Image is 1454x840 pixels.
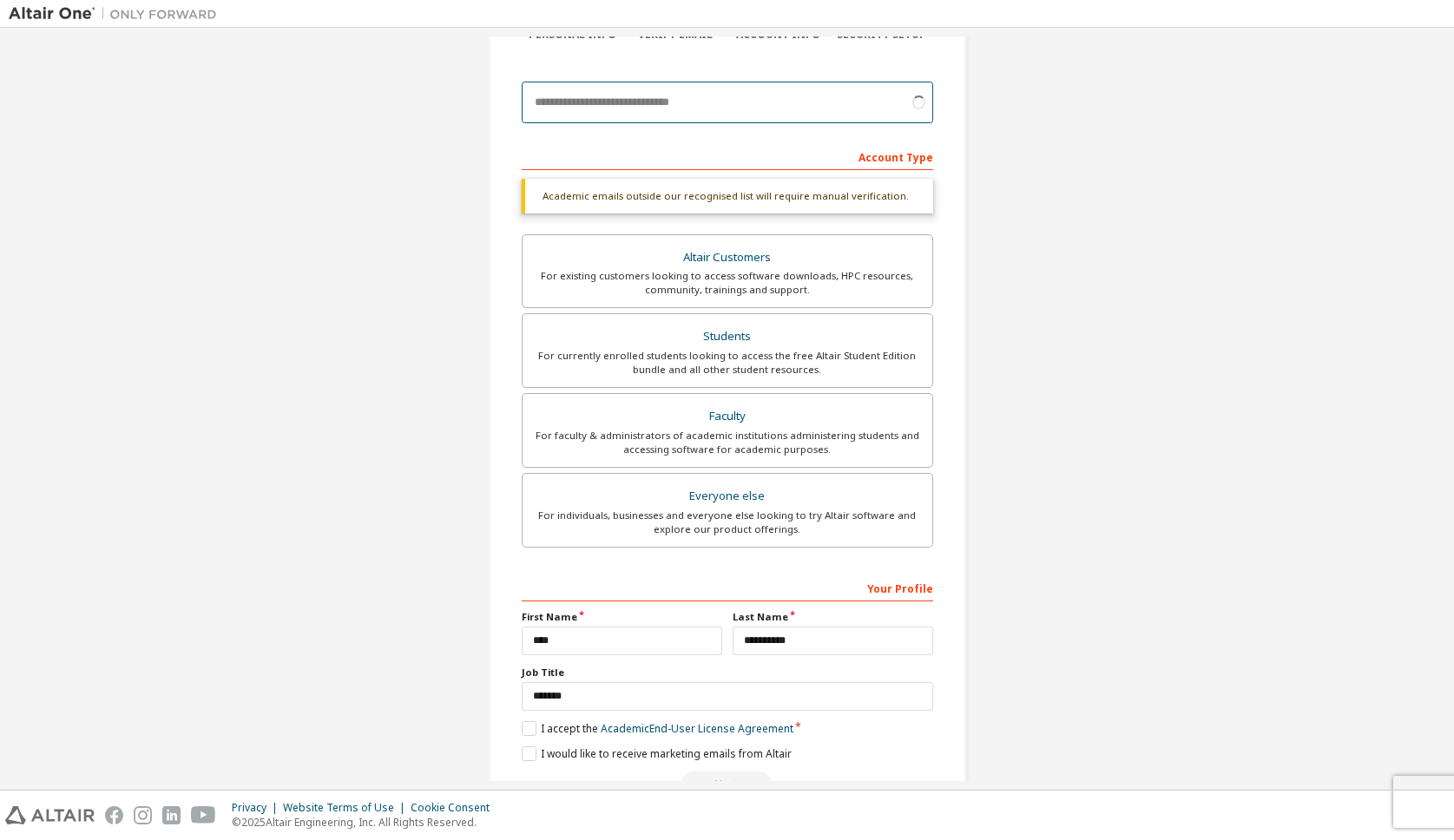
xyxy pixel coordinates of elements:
div: Everyone else [533,484,922,509]
div: Altair Customers [533,246,922,270]
div: Privacy [232,801,283,815]
div: For individuals, businesses and everyone else looking to try Altair software and explore our prod... [533,509,922,536]
label: Last Name [733,610,933,624]
label: Job Title [522,666,933,679]
label: I would like to receive marketing emails from Altair [522,746,792,761]
div: Cookie Consent [411,801,500,815]
div: For faculty & administrators of academic institutions administering students and accessing softwa... [533,429,922,456]
img: instagram.svg [134,806,152,824]
div: Your Profile [522,574,933,601]
img: youtube.svg [191,806,216,824]
div: For currently enrolled students looking to access the free Altair Student Edition bundle and all ... [533,349,922,377]
div: Account Type [522,142,933,170]
div: Faculty [533,404,922,429]
div: For existing customers looking to access software downloads, HPC resources, community, trainings ... [533,269,922,297]
img: linkedin.svg [162,806,181,824]
div: Students [533,325,922,349]
img: altair_logo.svg [5,806,95,824]
label: First Name [522,610,722,624]
img: facebook.svg [105,806,123,824]
a: Academic End-User License Agreement [601,721,793,736]
div: Academic emails outside our recognised list will require manual verification. [522,179,933,213]
img: Altair One [9,5,226,23]
div: Please wait while checking email ... [522,771,933,797]
p: © 2025 Altair Engineering, Inc. All Rights Reserved. [232,815,500,830]
label: I accept the [522,721,793,736]
div: Website Terms of Use [283,801,411,815]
